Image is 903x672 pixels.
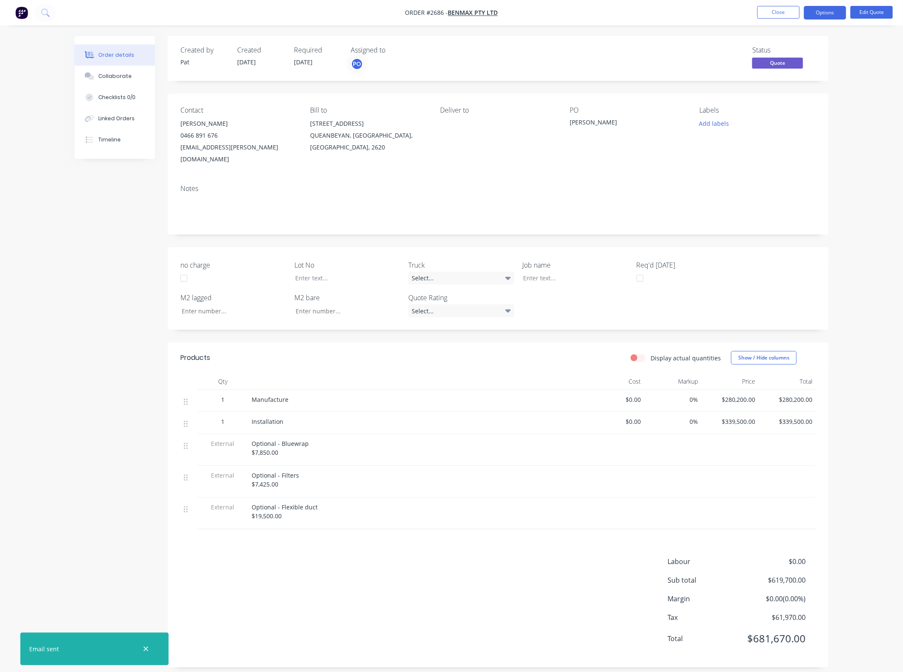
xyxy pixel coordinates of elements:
[705,395,755,404] span: $280,200.00
[752,58,803,68] span: Quote
[180,260,286,270] label: no charge
[180,106,296,114] div: Contact
[440,106,556,114] div: Deliver to
[590,417,641,426] span: $0.00
[180,118,296,130] div: [PERSON_NAME]
[570,106,686,114] div: PO
[180,141,296,165] div: [EMAIL_ADDRESS][PERSON_NAME][DOMAIN_NAME]
[252,440,309,456] span: Optional - Bluewrap $7,850.00
[408,304,514,317] div: Select...
[310,118,426,153] div: [STREET_ADDRESS]QUEANBEYAN, [GEOGRAPHIC_DATA], [GEOGRAPHIC_DATA], 2620
[804,6,846,19] button: Options
[221,417,224,426] span: 1
[637,260,742,270] label: Req'd [DATE]
[651,354,721,362] label: Display actual quantities
[743,575,806,585] span: $619,700.00
[98,72,132,80] div: Collaborate
[762,395,812,404] span: $280,200.00
[75,87,155,108] button: Checklists 0/0
[221,395,224,404] span: 1
[201,471,245,480] span: External
[29,644,59,653] div: Email sent
[762,417,812,426] span: $339,500.00
[648,395,698,404] span: 0%
[408,260,514,270] label: Truck
[288,304,400,317] input: Enter number...
[98,51,134,59] div: Order details
[743,556,806,567] span: $0.00
[587,373,644,390] div: Cost
[351,58,363,70] button: PO
[668,575,743,585] span: Sub total
[310,118,426,130] div: [STREET_ADDRESS]
[310,106,426,114] div: Bill to
[197,373,248,390] div: Qty
[75,44,155,66] button: Order details
[294,260,400,270] label: Lot No
[705,417,755,426] span: $339,500.00
[180,46,227,54] div: Created by
[237,58,256,66] span: [DATE]
[15,6,28,19] img: Factory
[408,293,514,303] label: Quote Rating
[201,439,245,448] span: External
[668,594,743,604] span: Margin
[294,46,341,54] div: Required
[252,418,283,426] span: Installation
[98,115,135,122] div: Linked Orders
[648,417,698,426] span: 0%
[743,631,806,646] span: $681,670.00
[310,130,426,153] div: QUEANBEYAN, [GEOGRAPHIC_DATA], [GEOGRAPHIC_DATA], 2620
[180,185,816,193] div: Notes
[668,633,743,644] span: Total
[752,58,803,70] button: Quote
[75,108,155,129] button: Linked Orders
[668,556,743,567] span: Labour
[668,612,743,622] span: Tax
[523,260,629,270] label: Job name
[252,471,299,488] span: Optional - Filters $7,425.00
[701,373,759,390] div: Price
[98,136,121,144] div: Timeline
[850,6,893,19] button: Edit Quote
[180,130,296,141] div: 0466 891 676
[201,503,245,512] span: External
[743,594,806,604] span: $0.00 ( 0.00 %)
[294,293,400,303] label: M2 bare
[759,373,816,390] div: Total
[405,9,448,17] span: Order #2686 -
[752,46,816,54] div: Status
[448,9,498,17] a: Benmax Pty Ltd
[180,118,296,165] div: [PERSON_NAME]0466 891 676[EMAIL_ADDRESS][PERSON_NAME][DOMAIN_NAME]
[180,353,210,363] div: Products
[743,612,806,622] span: $61,970.00
[75,129,155,150] button: Timeline
[700,106,816,114] div: Labels
[180,293,286,303] label: M2 lagged
[590,395,641,404] span: $0.00
[644,373,701,390] div: Markup
[237,46,284,54] div: Created
[351,46,435,54] div: Assigned to
[570,118,676,130] div: [PERSON_NAME]
[75,66,155,87] button: Collaborate
[175,304,286,317] input: Enter number...
[408,272,514,285] div: Select...
[98,94,136,101] div: Checklists 0/0
[731,351,797,365] button: Show / Hide columns
[695,118,734,129] button: Add labels
[252,395,288,404] span: Manufacture
[294,58,313,66] span: [DATE]
[180,58,227,66] div: Pat
[757,6,800,19] button: Close
[252,503,318,520] span: Optional - Flexible duct $19,500.00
